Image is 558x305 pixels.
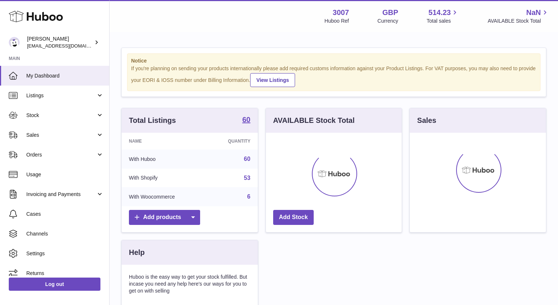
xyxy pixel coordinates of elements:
h3: AVAILABLE Stock Total [273,116,355,125]
h3: Help [129,248,145,257]
td: With Woocommerce [122,187,206,206]
a: 53 [244,175,251,181]
a: 514.23 Total sales [427,8,459,25]
div: Huboo Ref [325,18,349,25]
a: 6 [247,193,251,200]
span: Stock [26,112,96,119]
div: [PERSON_NAME] [27,35,93,49]
strong: 60 [242,116,250,123]
th: Name [122,133,206,150]
td: With Huboo [122,150,206,169]
strong: 3007 [333,8,349,18]
a: 60 [242,116,250,125]
a: 60 [244,156,251,162]
a: View Listings [250,73,295,87]
span: Sales [26,132,96,139]
span: Invoicing and Payments [26,191,96,198]
span: Returns [26,270,104,277]
span: My Dashboard [26,72,104,79]
strong: GBP [382,8,398,18]
a: Add Stock [273,210,314,225]
span: 514.23 [428,8,451,18]
span: Channels [26,230,104,237]
a: Add products [129,210,200,225]
h3: Total Listings [129,116,176,125]
td: With Shopify [122,169,206,188]
span: Listings [26,92,96,99]
span: Cases [26,211,104,218]
p: Huboo is the easy way to get your stock fulfilled. But incase you need any help here's our ways f... [129,274,251,294]
th: Quantity [206,133,257,150]
span: Total sales [427,18,459,25]
a: NaN AVAILABLE Stock Total [488,8,549,25]
strong: Notice [131,57,536,64]
img: bevmay@maysama.com [9,37,20,48]
span: Settings [26,250,104,257]
span: Usage [26,171,104,178]
span: NaN [526,8,541,18]
div: If you're planning on sending your products internationally please add required customs informati... [131,65,536,87]
span: AVAILABLE Stock Total [488,18,549,25]
span: [EMAIL_ADDRESS][DOMAIN_NAME] [27,43,107,49]
div: Currency [378,18,398,25]
span: Orders [26,151,96,158]
a: Log out [9,278,100,291]
h3: Sales [417,116,436,125]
